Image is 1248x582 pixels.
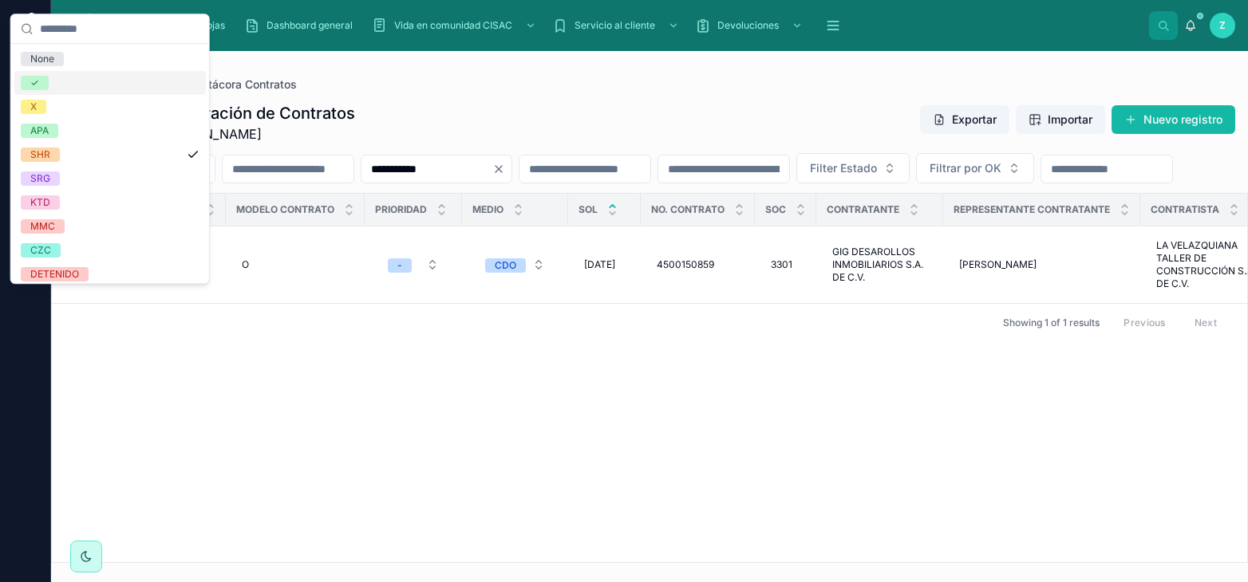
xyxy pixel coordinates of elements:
span: Devoluciones [717,19,779,32]
span: Vida en comunidad CISAC [394,19,512,32]
span: Showing 1 of 1 results [1003,317,1100,329]
button: Exportar [920,105,1009,134]
span: Z [1219,19,1226,32]
span: Representante Contratante [954,203,1110,216]
a: Vida en comunidad CISAC [367,11,544,40]
span: SOL [579,203,598,216]
button: Select Button [472,250,558,279]
div: - [397,258,402,273]
button: Select Button [375,250,452,279]
button: Importar [1016,105,1105,134]
span: [DATE] [584,258,615,271]
img: App logo [64,13,115,38]
span: Modelo contrato [236,203,334,216]
span: Dashboard general [267,19,353,32]
span: Filter Estado [810,160,877,176]
button: Select Button [796,153,910,183]
a: Inicio OtHojas [136,11,236,40]
div: MMC [30,219,55,234]
span: GIG DESAROLLOS INMOBILIARIOS S.A. DE C.V. [832,246,927,284]
div: scrollable content [128,8,1149,43]
button: Clear [492,163,511,175]
span: 3301 [771,258,792,271]
a: Bitácora Contratos [198,77,297,92]
span: Servicio al cliente [575,19,655,32]
div: None [30,52,54,66]
button: Nuevo registro [1112,105,1235,134]
span: [PERSON_NAME] [959,258,1037,271]
div: CDO [495,258,516,273]
a: Dashboard general [239,11,364,40]
a: Servicio al cliente [547,11,687,40]
span: No. Contrato [651,203,725,216]
span: Importar [1048,112,1092,128]
span: Soc [765,203,786,216]
div: DETENIDO [30,267,79,281]
span: Filtrar por OK [930,160,1001,176]
div: Suggestions [11,44,209,283]
a: Devoluciones [690,11,811,40]
span: Prioridad [375,203,427,216]
span: Medio [472,203,504,216]
span: Contratante [827,203,899,216]
span: O [242,258,249,271]
span: Contratista [1151,203,1219,216]
button: Select Button [916,153,1034,183]
span: 4500150859 [657,258,714,271]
